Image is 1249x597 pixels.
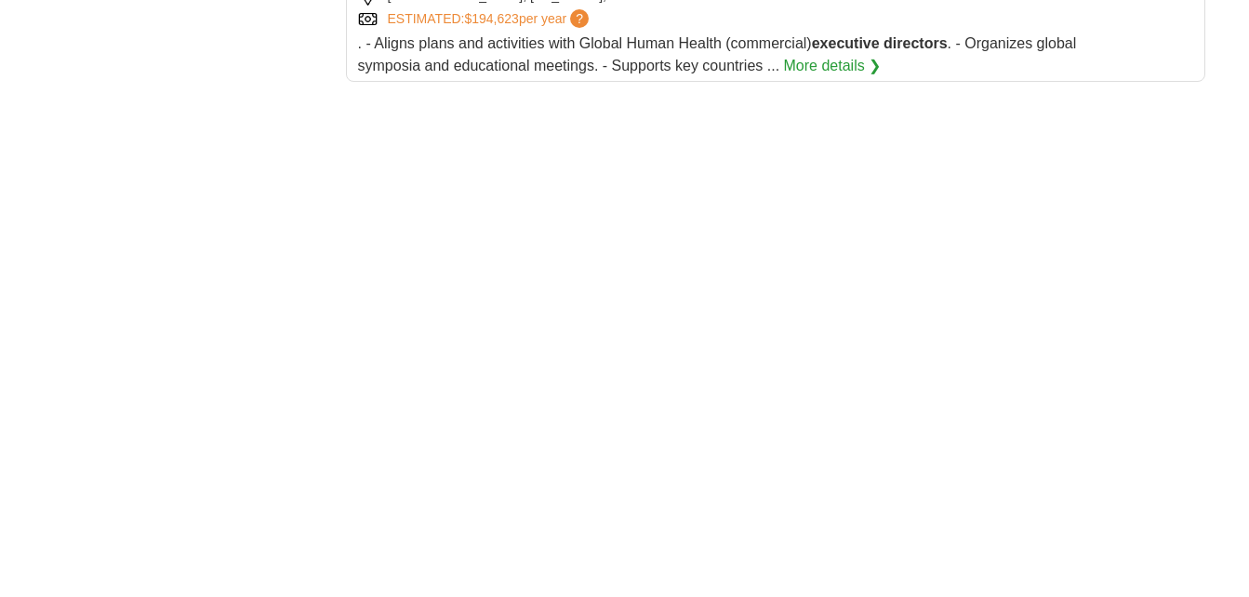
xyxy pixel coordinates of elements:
[812,35,880,51] strong: executive
[388,9,593,29] a: ESTIMATED:$194,623per year?
[570,9,589,28] span: ?
[464,11,518,26] span: $194,623
[358,35,1077,73] span: . - Aligns plans and activities with Global Human Health (commercial) . - Organizes global sympos...
[884,35,947,51] strong: directors
[784,55,882,77] a: More details ❯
